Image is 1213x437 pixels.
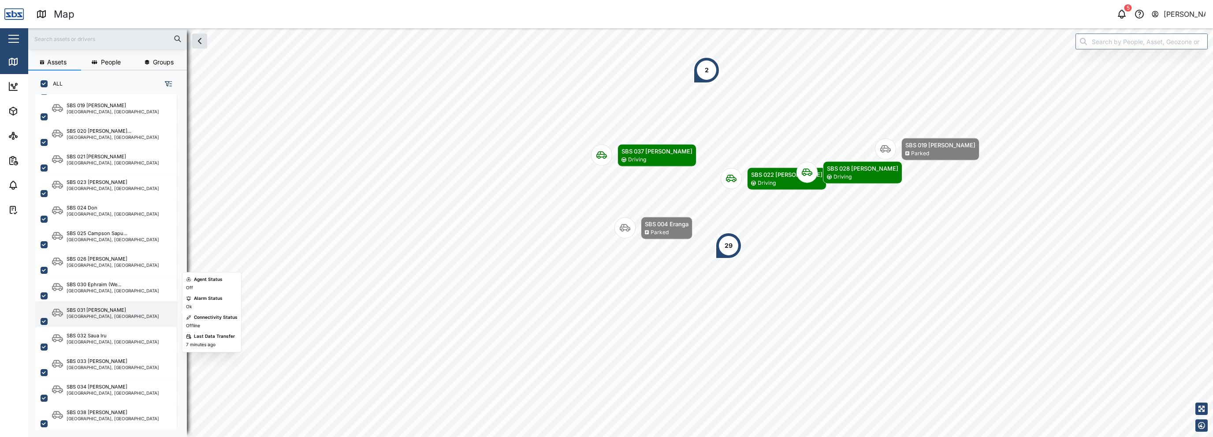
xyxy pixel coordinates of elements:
[153,59,174,65] span: Groups
[186,322,200,329] div: Offline
[67,288,159,293] div: [GEOGRAPHIC_DATA], [GEOGRAPHIC_DATA]
[827,164,898,173] div: SBS 028 [PERSON_NAME]
[796,161,902,184] div: Map marker
[48,80,63,87] label: ALL
[911,149,929,158] div: Parked
[101,59,121,65] span: People
[23,106,50,116] div: Assets
[23,156,53,165] div: Reports
[186,341,216,348] div: 7 minutes ago
[833,173,852,181] div: Driving
[721,168,826,190] div: Map marker
[715,232,742,259] div: Map marker
[67,127,131,135] div: SBS 020 [PERSON_NAME]...
[54,7,74,22] div: Map
[758,179,776,187] div: Driving
[693,57,720,83] div: Map marker
[614,217,692,239] div: Map marker
[67,383,127,391] div: SBS 034 [PERSON_NAME]
[23,205,47,215] div: Tasks
[645,220,688,228] div: SBS 004 Eranga
[67,102,126,109] div: SBS 019 [PERSON_NAME]
[47,59,67,65] span: Assets
[67,263,159,267] div: [GEOGRAPHIC_DATA], [GEOGRAPHIC_DATA]
[67,314,159,318] div: [GEOGRAPHIC_DATA], [GEOGRAPHIC_DATA]
[651,228,669,237] div: Parked
[67,358,127,365] div: SBS 033 [PERSON_NAME]
[4,4,24,24] img: Main Logo
[67,179,127,186] div: SBS 023 [PERSON_NAME]
[67,416,159,421] div: [GEOGRAPHIC_DATA], [GEOGRAPHIC_DATA]
[1164,9,1206,20] div: [PERSON_NAME]
[67,161,159,165] div: [GEOGRAPHIC_DATA], [GEOGRAPHIC_DATA]
[67,409,127,416] div: SBS 038 [PERSON_NAME]
[23,180,50,190] div: Alarms
[194,333,235,340] div: Last Data Transfer
[67,365,159,370] div: [GEOGRAPHIC_DATA], [GEOGRAPHIC_DATA]
[67,230,127,237] div: SBS 025 Campson Sapu...
[186,284,193,291] div: Off
[67,109,159,114] div: [GEOGRAPHIC_DATA], [GEOGRAPHIC_DATA]
[1075,34,1208,49] input: Search by People, Asset, Geozone or Place
[621,147,692,156] div: SBS 037 [PERSON_NAME]
[67,306,126,314] div: SBS 031 [PERSON_NAME]
[67,391,159,395] div: [GEOGRAPHIC_DATA], [GEOGRAPHIC_DATA]
[875,138,979,161] div: Map marker
[23,57,43,67] div: Map
[905,141,975,149] div: SBS 019 [PERSON_NAME]
[194,295,223,302] div: Alarm Status
[186,303,192,310] div: Ok
[67,255,127,263] div: SBS 026 [PERSON_NAME]
[591,144,696,167] div: Map marker
[67,186,159,190] div: [GEOGRAPHIC_DATA], [GEOGRAPHIC_DATA]
[751,170,822,179] div: SBS 022 [PERSON_NAME]
[67,204,97,212] div: SBS 024 Don
[705,65,709,75] div: 2
[28,28,1213,437] canvas: Map
[194,276,223,283] div: Agent Status
[67,340,159,344] div: [GEOGRAPHIC_DATA], [GEOGRAPHIC_DATA]
[35,94,186,430] div: grid
[23,131,44,141] div: Sites
[67,281,121,288] div: SBS 030 Ephraim (We...
[67,332,107,340] div: SBS 032 Saua Iru
[23,82,63,91] div: Dashboard
[628,156,646,164] div: Driving
[725,241,733,250] div: 29
[1151,8,1206,20] button: [PERSON_NAME]
[33,32,182,45] input: Search assets or drivers
[67,153,126,161] div: SBS 021 [PERSON_NAME]
[1124,4,1132,11] div: 5
[194,314,238,321] div: Connectivity Status
[67,135,159,139] div: [GEOGRAPHIC_DATA], [GEOGRAPHIC_DATA]
[67,212,159,216] div: [GEOGRAPHIC_DATA], [GEOGRAPHIC_DATA]
[67,237,159,242] div: [GEOGRAPHIC_DATA], [GEOGRAPHIC_DATA]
